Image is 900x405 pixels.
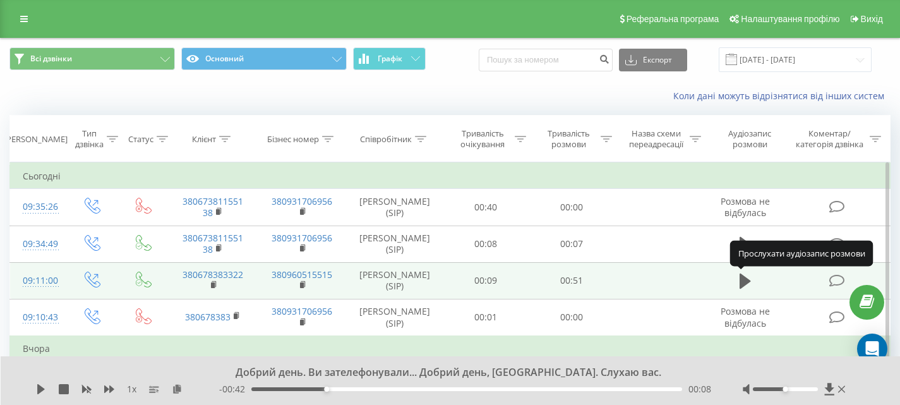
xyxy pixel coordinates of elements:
td: 00:09 [443,262,529,299]
td: [PERSON_NAME] (SIP) [347,226,443,262]
span: 1 x [127,383,136,396]
button: Експорт [619,49,687,71]
div: Open Intercom Messenger [857,334,887,364]
div: 09:10:43 [23,305,52,330]
button: Графік [353,47,426,70]
a: 380678383322 [183,269,243,281]
div: Прослухати аудіозапис розмови [730,241,873,266]
span: 00:08 [688,383,711,396]
div: Тривалість розмови [541,128,597,150]
div: 09:11:00 [23,269,52,293]
span: Вихід [861,14,883,24]
div: Тип дзвінка [75,128,104,150]
span: - 00:42 [219,383,251,396]
td: 00:08 [443,226,529,262]
a: 380931706956 [272,232,332,244]
div: Бізнес номер [267,134,319,145]
span: Графік [378,54,402,63]
a: 380678383 [185,311,231,323]
div: Добрий день. Ви зателефонували... Добрий день, [GEOGRAPHIC_DATA]. Слухаю вас. [117,366,767,380]
div: Тривалість очікування [454,128,511,150]
td: 00:51 [529,262,615,299]
td: 00:00 [529,189,615,226]
a: 38067381155138 [183,232,243,255]
a: 38067381155138 [183,195,243,219]
div: Accessibility label [783,387,788,392]
div: Accessibility label [324,387,329,392]
td: [PERSON_NAME] (SIP) [347,262,443,299]
td: [PERSON_NAME] (SIP) [347,189,443,226]
a: Коли дані можуть відрізнятися вiд інших систем [673,90,891,102]
a: 380960515515 [272,269,332,281]
span: Розмова не відбулась [721,195,770,219]
td: 00:00 [529,299,615,336]
td: 00:40 [443,189,529,226]
span: Розмова не відбулась [721,305,770,329]
a: 380931706956 [272,305,332,317]
div: Співробітник [360,134,412,145]
div: Статус [128,134,153,145]
div: Клієнт [192,134,216,145]
div: Аудіозапис розмови [716,128,784,150]
button: Всі дзвінки [9,47,175,70]
span: Реферальна програма [627,14,719,24]
div: 09:34:49 [23,232,52,257]
input: Пошук за номером [479,49,613,71]
a: 380931706956 [272,195,332,207]
div: [PERSON_NAME] [4,134,68,145]
td: [PERSON_NAME] (SIP) [347,299,443,336]
div: Назва схеми переадресації [627,128,687,150]
td: Сьогодні [10,164,891,189]
td: Вчора [10,336,891,361]
button: Основний [181,47,347,70]
div: 09:35:26 [23,195,52,219]
span: Всі дзвінки [30,54,72,64]
td: 00:01 [443,299,529,336]
span: Налаштування профілю [741,14,839,24]
div: Коментар/категорія дзвінка [793,128,867,150]
td: 00:07 [529,226,615,262]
